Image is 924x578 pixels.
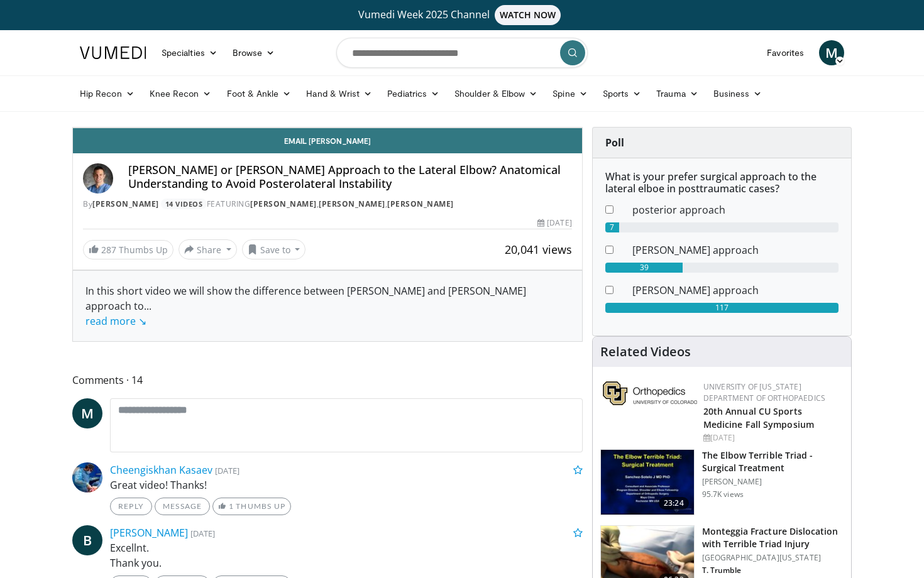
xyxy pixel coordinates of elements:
[387,199,454,209] a: [PERSON_NAME]
[600,344,691,359] h4: Related Videos
[605,171,839,195] h6: What is your prefer surgical approach to the lateral elboe in posttraumatic cases?
[623,283,848,298] dd: [PERSON_NAME] approach
[154,40,225,65] a: Specialties
[72,462,102,493] img: Avatar
[703,381,825,403] a: University of [US_STATE] Department of Orthopaedics
[73,128,582,153] a: Email [PERSON_NAME]
[702,525,844,550] h3: Monteggia Fracture Dislocation with Terrible Triad Injury
[702,553,844,563] p: [GEOGRAPHIC_DATA][US_STATE]
[819,40,844,65] a: M
[703,405,814,430] a: 20th Annual CU Sports Medicine Fall Symposium
[225,40,283,65] a: Browse
[80,46,146,59] img: VuMedi Logo
[299,81,380,106] a: Hand & Wrist
[600,449,844,516] a: 23:24 The Elbow Terrible Triad - Surgical Treatment [PERSON_NAME] 95.7K views
[92,199,159,209] a: [PERSON_NAME]
[85,314,146,328] a: read more ↘
[190,528,215,539] small: [DATE]
[72,372,583,388] span: Comments 14
[215,465,239,476] small: [DATE]
[605,136,624,150] strong: Poll
[649,81,706,106] a: Trauma
[706,81,770,106] a: Business
[242,239,306,259] button: Save to
[250,199,317,209] a: [PERSON_NAME]
[447,81,545,106] a: Shoulder & Elbow
[605,263,683,273] div: 39
[161,199,207,209] a: 14 Videos
[219,81,299,106] a: Foot & Ankle
[319,199,385,209] a: [PERSON_NAME]
[142,81,219,106] a: Knee Recon
[110,526,188,540] a: [PERSON_NAME]
[380,81,447,106] a: Pediatrics
[85,283,569,329] div: In this short video we will show the difference between [PERSON_NAME] and [PERSON_NAME] approach to
[110,463,212,477] a: Cheengiskhan Kasaev
[595,81,649,106] a: Sports
[605,303,839,313] div: 117
[110,540,583,570] p: Excellnt. Thank you.
[155,498,210,515] a: Message
[545,81,595,106] a: Spine
[505,242,572,257] span: 20,041 views
[229,501,234,511] span: 1
[336,38,588,68] input: Search topics, interventions
[759,40,811,65] a: Favorites
[83,199,572,210] div: By FEATURING , ,
[101,244,116,256] span: 287
[110,498,152,515] a: Reply
[605,222,619,232] div: 7
[110,477,583,493] p: Great video! Thanks!
[623,202,848,217] dd: posterior approach
[702,565,844,575] p: T. Trumble
[179,239,237,259] button: Share
[623,243,848,258] dd: [PERSON_NAME] approach
[495,5,561,25] span: WATCH NOW
[212,498,291,515] a: 1 Thumbs Up
[72,398,102,428] a: M
[83,163,113,194] img: Avatar
[702,449,844,474] h3: The Elbow Terrible Triad - Surgical Treatment
[83,240,173,259] a: 287 Thumbs Up
[703,432,841,444] div: [DATE]
[601,450,694,515] img: 162531_0000_1.png.150x105_q85_crop-smart_upscale.jpg
[82,5,842,25] a: Vumedi Week 2025 ChannelWATCH NOW
[72,525,102,555] a: B
[72,81,142,106] a: Hip Recon
[702,477,844,487] p: [PERSON_NAME]
[128,163,572,190] h4: [PERSON_NAME] or [PERSON_NAME] Approach to the Lateral Elbow? Anatomical Understanding to Avoid P...
[659,497,689,510] span: 23:24
[603,381,697,405] img: 355603a8-37da-49b6-856f-e00d7e9307d3.png.150x105_q85_autocrop_double_scale_upscale_version-0.2.png
[702,489,744,499] p: 95.7K views
[537,217,571,229] div: [DATE]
